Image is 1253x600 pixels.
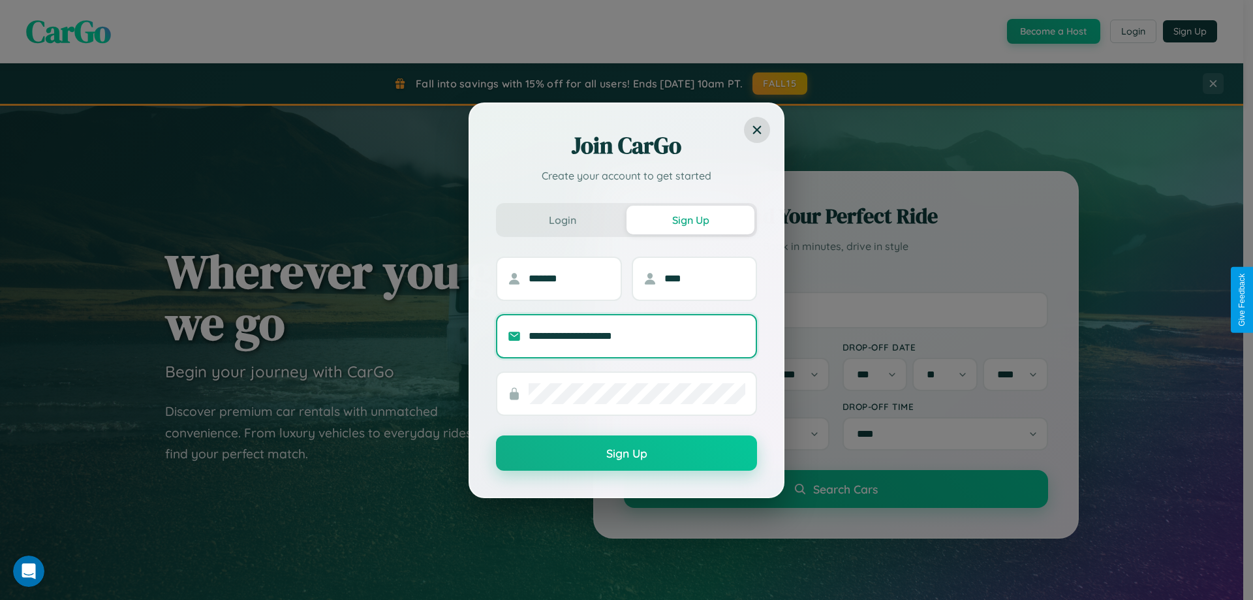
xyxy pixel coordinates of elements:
div: Give Feedback [1237,274,1246,326]
button: Sign Up [496,435,757,471]
p: Create your account to get started [496,168,757,183]
h2: Join CarGo [496,130,757,161]
button: Login [499,206,626,234]
iframe: Intercom live chat [13,556,44,587]
button: Sign Up [626,206,754,234]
